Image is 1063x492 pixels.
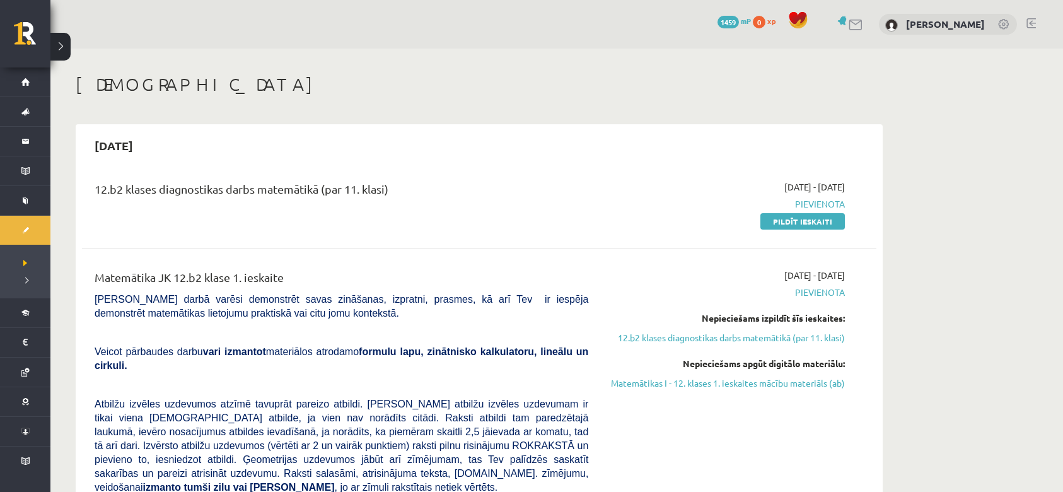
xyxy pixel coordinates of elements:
h1: [DEMOGRAPHIC_DATA] [76,74,883,95]
span: [DATE] - [DATE] [784,269,845,282]
span: 0 [753,16,765,28]
a: 1459 mP [717,16,751,26]
div: 12.b2 klases diagnostikas darbs matemātikā (par 11. klasi) [95,180,588,204]
a: Matemātikas I - 12. klases 1. ieskaites mācību materiāls (ab) [607,377,845,390]
div: Matemātika JK 12.b2 klase 1. ieskaite [95,269,588,292]
span: xp [767,16,775,26]
span: [DATE] - [DATE] [784,180,845,194]
a: Pildīt ieskaiti [760,213,845,230]
span: [PERSON_NAME] darbā varēsi demonstrēt savas zināšanas, izpratni, prasmes, kā arī Tev ir iespēja d... [95,294,588,319]
span: Pievienota [607,197,845,211]
img: Oskars Liepkalns [885,19,898,32]
span: Veicot pārbaudes darbu materiālos atrodamo [95,346,588,371]
span: mP [741,16,751,26]
b: formulu lapu, zinātnisko kalkulatoru, lineālu un cirkuli. [95,346,588,371]
b: vari izmantot [203,346,266,357]
div: Nepieciešams apgūt digitālo materiālu: [607,357,845,370]
span: 1459 [717,16,739,28]
a: [PERSON_NAME] [906,18,985,30]
a: Rīgas 1. Tālmācības vidusskola [14,22,50,54]
a: 0 xp [753,16,782,26]
a: 12.b2 klases diagnostikas darbs matemātikā (par 11. klasi) [607,331,845,344]
h2: [DATE] [82,131,146,160]
div: Nepieciešams izpildīt šīs ieskaites: [607,312,845,325]
span: Pievienota [607,286,845,299]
